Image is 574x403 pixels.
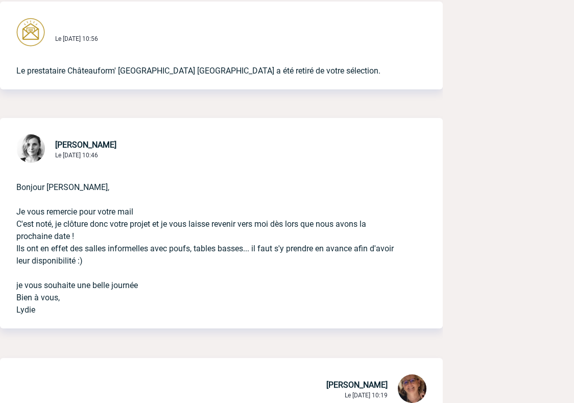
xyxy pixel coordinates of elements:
img: 128244-0.jpg [398,374,426,403]
p: Le prestataire Châteauform' [GEOGRAPHIC_DATA] [GEOGRAPHIC_DATA] a été retiré de votre sélection. [16,49,398,77]
span: Le [DATE] 10:19 [345,392,388,399]
span: Le [DATE] 10:56 [55,35,98,42]
span: Le [DATE] 10:46 [55,152,98,159]
p: Bonjour [PERSON_NAME], Je vous remercie pour votre mail C'est noté, je clôture donc votre projet ... [16,165,398,316]
img: 103019-1.png [16,134,45,163]
span: [PERSON_NAME] [55,140,116,150]
img: photonotifcontact.png [16,18,45,46]
span: [PERSON_NAME] [326,380,388,390]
